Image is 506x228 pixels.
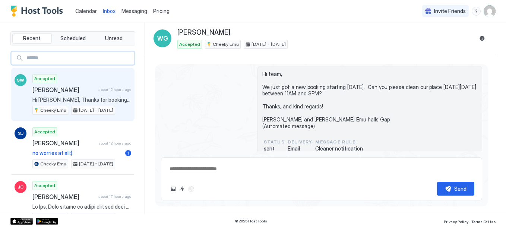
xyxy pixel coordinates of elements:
span: Inbox [103,8,116,14]
span: Privacy Policy [444,219,468,224]
a: Host Tools Logo [10,6,66,17]
span: status [264,139,285,145]
span: about 17 hours ago [98,194,131,199]
span: JC [18,184,23,190]
span: [PERSON_NAME] [32,139,95,147]
button: Unread [94,33,133,44]
div: Send [454,185,467,193]
span: Delivery [288,139,313,145]
span: Pricing [153,8,170,15]
span: Cheeky Emu [40,107,66,114]
span: Calendar [75,8,97,14]
a: Privacy Policy [444,217,468,225]
span: Terms Of Use [471,219,496,224]
span: Hi [PERSON_NAME], Thanks for booking our place, we can't wait to have you stay and explore the Gr... [32,96,131,103]
span: Cheeky Emu [40,161,66,167]
a: App Store [10,218,33,225]
button: Send [437,182,474,196]
span: Recent [23,35,41,42]
span: about 12 hours ago [98,141,131,146]
a: Google Play Store [36,218,58,225]
button: Recent [12,33,52,44]
span: [DATE] - [DATE] [79,161,113,167]
span: [DATE] - [DATE] [79,107,113,114]
a: Inbox [103,7,116,15]
span: Cleaner notification [315,145,363,152]
iframe: Intercom live chat [7,203,25,221]
span: [DATE] - [DATE] [252,41,286,48]
button: Upload image [169,184,178,193]
span: Email [288,145,313,152]
span: Accepted [179,41,200,48]
span: Accepted [34,182,55,189]
button: Scheduled [53,33,93,44]
div: menu [472,7,481,16]
span: © 2025 Host Tools [235,219,267,224]
a: Messaging [121,7,147,15]
a: Terms Of Use [471,217,496,225]
div: User profile [484,5,496,17]
button: Quick reply [178,184,187,193]
span: no worries at all:) [32,150,122,156]
input: Input Field [23,52,134,64]
span: about 12 hours ago [98,87,131,92]
button: Reservation information [478,34,487,43]
div: tab-group [10,31,135,45]
span: Messaging [121,8,147,14]
span: WG [157,34,168,43]
span: Unread [105,35,123,42]
a: Calendar [75,7,97,15]
span: Hi team, We just got a new booking starting [DATE]. Can you please clean our place [DATE][DATE] b... [262,71,477,130]
span: sent [264,145,285,152]
span: Accepted [34,75,55,82]
span: [PERSON_NAME] [177,28,230,37]
span: Cheeky Emu [213,41,239,48]
span: Invite Friends [434,8,466,15]
span: Lo Ips, Dolo sitame co adipi elit sed doei tem inci utla etdoloremag aliqu enim admi. Ven qui nos... [32,203,131,210]
span: SW [17,77,24,83]
span: SJ [18,130,23,137]
span: Scheduled [60,35,86,42]
span: Message Rule [315,139,363,145]
span: [PERSON_NAME] [32,193,95,200]
span: 1 [127,150,129,156]
span: [PERSON_NAME] [32,86,95,94]
span: Accepted [34,129,55,135]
